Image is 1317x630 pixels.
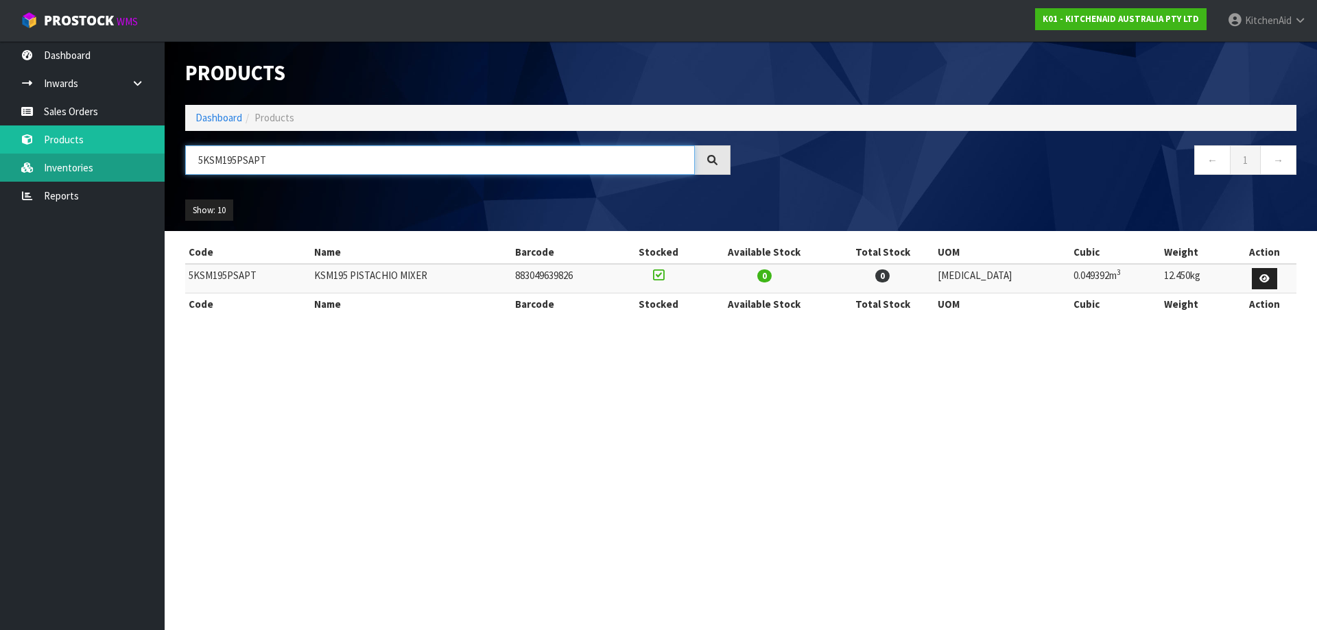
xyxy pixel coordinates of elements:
strong: K01 - KITCHENAID AUSTRALIA PTY LTD [1043,13,1199,25]
input: Search products [185,145,695,175]
a: 1 [1230,145,1261,175]
td: 5KSM195PSAPT [185,264,311,293]
th: Weight [1161,241,1233,263]
th: Code [185,241,311,263]
button: Show: 10 [185,199,233,221]
th: Total Stock [831,241,934,263]
th: Action [1233,241,1296,263]
a: → [1260,145,1296,175]
small: WMS [117,15,138,28]
th: Available Stock [698,241,831,263]
th: Total Stock [831,293,934,315]
td: [MEDICAL_DATA] [934,264,1070,293]
img: cube-alt.png [21,12,38,29]
th: Name [311,293,512,315]
span: KitchenAid [1245,14,1292,27]
span: ProStock [44,12,114,29]
sup: 3 [1117,267,1121,277]
th: Cubic [1070,241,1161,263]
td: 12.450kg [1161,264,1233,293]
th: Weight [1161,293,1233,315]
th: Barcode [512,241,619,263]
span: 0 [757,269,772,282]
th: Stocked [619,293,698,315]
span: Products [254,111,294,124]
th: Code [185,293,311,315]
h1: Products [185,62,731,84]
th: Barcode [512,293,619,315]
th: Available Stock [698,293,831,315]
td: KSM195 PISTACHIO MIXER [311,264,512,293]
a: ← [1194,145,1231,175]
th: Cubic [1070,293,1161,315]
th: UOM [934,241,1070,263]
th: Stocked [619,241,698,263]
th: UOM [934,293,1070,315]
span: 0 [875,269,890,282]
a: Dashboard [195,111,242,124]
td: 0.049392m [1070,264,1161,293]
th: Name [311,241,512,263]
th: Action [1233,293,1296,315]
nav: Page navigation [751,145,1296,179]
td: 883049639826 [512,264,619,293]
